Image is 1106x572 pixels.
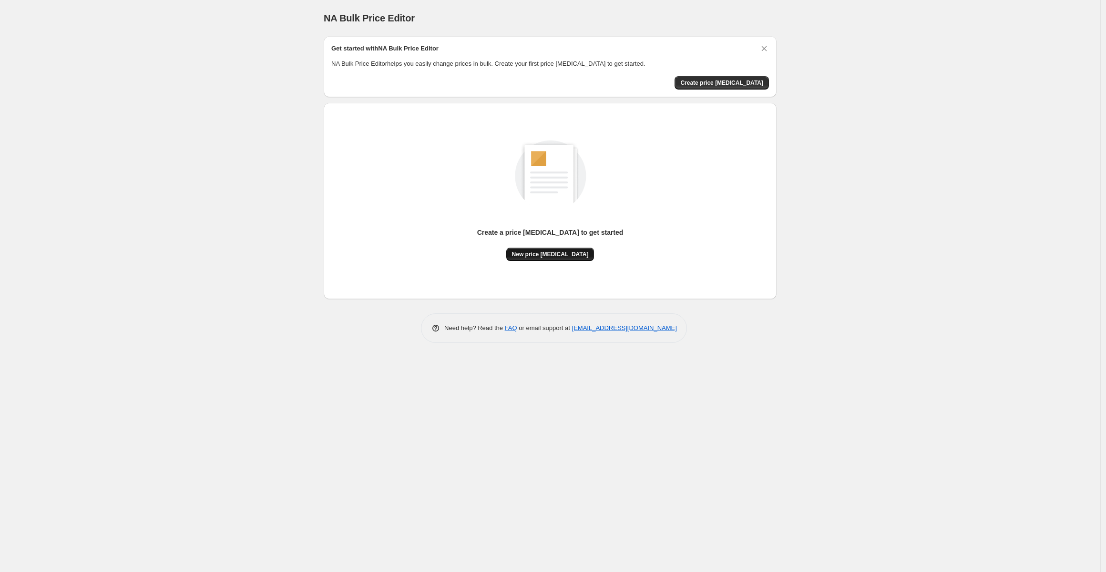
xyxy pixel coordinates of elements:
[477,228,624,237] p: Create a price [MEDICAL_DATA] to get started
[675,76,769,90] button: Create price change job
[505,324,517,331] a: FAQ
[517,324,572,331] span: or email support at
[680,79,763,87] span: Create price [MEDICAL_DATA]
[444,324,505,331] span: Need help? Read the
[506,248,594,261] button: New price [MEDICAL_DATA]
[512,251,589,258] span: New price [MEDICAL_DATA]
[331,44,439,53] h2: Get started with NA Bulk Price Editor
[759,44,769,53] button: Dismiss card
[324,13,415,23] span: NA Bulk Price Editor
[331,59,769,69] p: NA Bulk Price Editor helps you easily change prices in bulk. Create your first price [MEDICAL_DAT...
[572,324,677,331] a: [EMAIL_ADDRESS][DOMAIN_NAME]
